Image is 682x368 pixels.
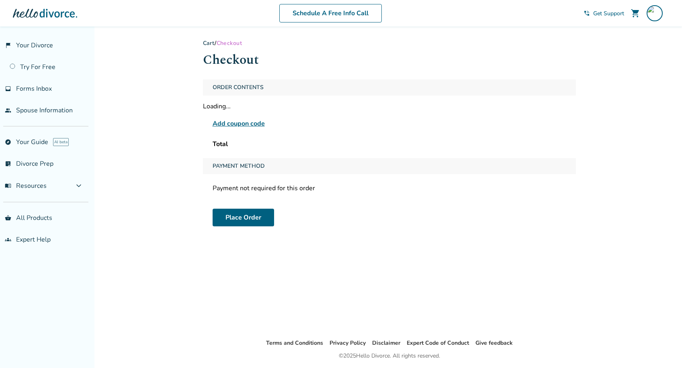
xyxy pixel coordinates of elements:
[5,139,11,145] span: explore
[631,8,640,18] span: shopping_cart
[74,181,84,191] span: expand_more
[407,339,469,347] a: Expert Code of Conduct
[203,102,576,111] div: Loading...
[5,236,11,243] span: groups
[5,85,11,92] span: inbox
[647,5,663,21] img: 33spins@gmail.com
[593,10,624,17] span: Get Support
[203,39,215,47] a: Cart
[5,183,11,189] span: menu_book
[209,158,268,174] span: Payment Method
[279,4,382,22] a: Schedule A Free Info Call
[203,39,576,47] div: /
[5,42,11,49] span: flag_2
[16,84,52,93] span: Forms Inbox
[584,10,624,17] a: phone_in_talkGet Support
[5,181,47,190] span: Resources
[475,338,513,348] li: Give feedback
[203,181,576,196] div: Payment not required for this order
[53,138,69,146] span: AI beta
[5,107,11,114] span: people
[213,209,274,226] button: Place Order
[330,339,366,347] a: Privacy Policy
[339,351,440,361] div: © 2025 Hello Divorce. All rights reserved.
[372,338,400,348] li: Disclaimer
[584,10,590,16] span: phone_in_talk
[217,39,242,47] span: Checkout
[213,119,265,128] span: Add coupon code
[213,140,228,148] span: Total
[203,50,576,70] h1: Checkout
[5,161,11,167] span: list_alt_check
[5,215,11,221] span: shopping_basket
[266,339,323,347] a: Terms and Conditions
[209,79,267,96] span: Order Contents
